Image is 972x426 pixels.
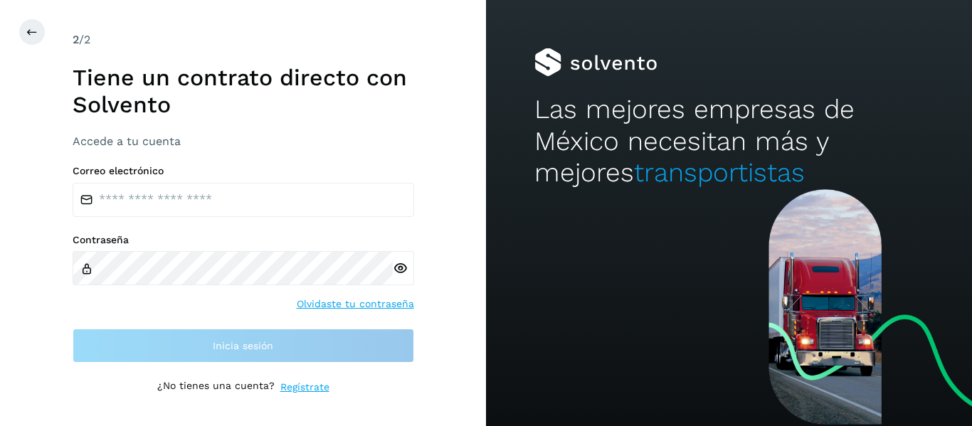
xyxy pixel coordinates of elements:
button: Inicia sesión [73,329,414,363]
h2: Las mejores empresas de México necesitan más y mejores [534,94,923,188]
p: ¿No tienes una cuenta? [157,380,275,395]
a: Regístrate [280,380,329,395]
a: Olvidaste tu contraseña [297,297,414,311]
label: Correo electrónico [73,165,414,177]
span: 2 [73,33,79,46]
h1: Tiene un contrato directo con Solvento [73,64,414,119]
span: transportistas [634,157,805,188]
span: Inicia sesión [213,341,273,351]
label: Contraseña [73,234,414,246]
h3: Accede a tu cuenta [73,134,414,148]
